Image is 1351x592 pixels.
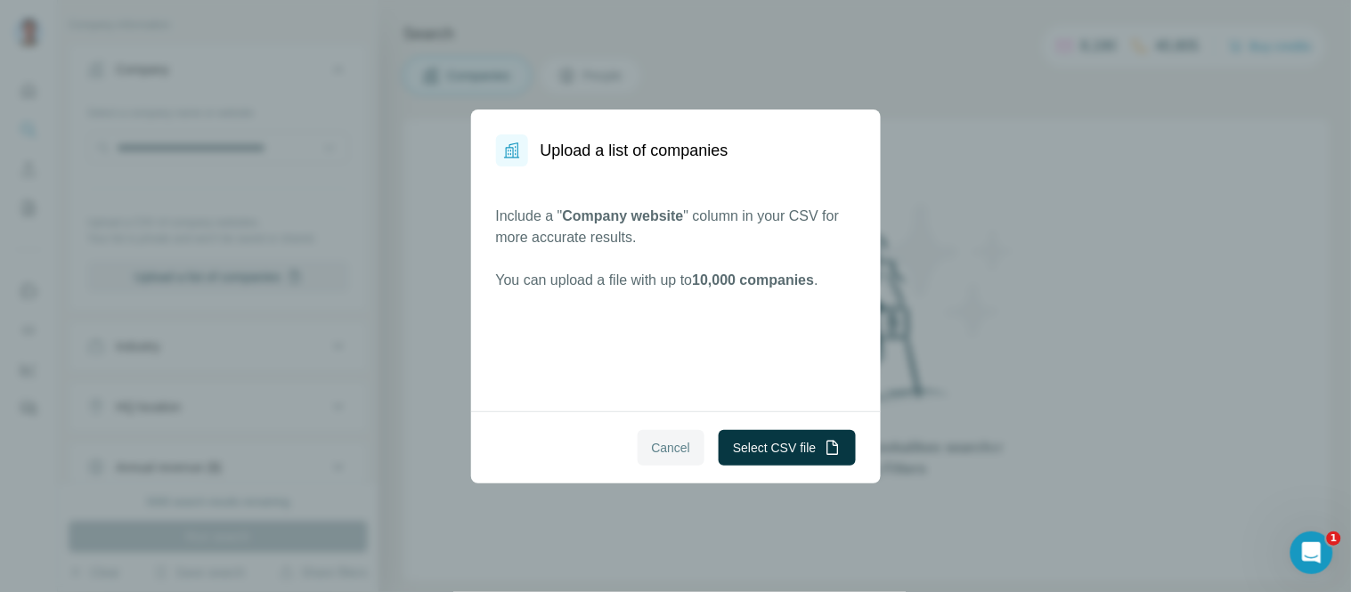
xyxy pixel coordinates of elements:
[563,208,684,223] span: Company website
[719,430,855,466] button: Select CSV file
[638,430,705,466] button: Cancel
[541,138,728,163] h1: Upload a list of companies
[496,270,856,291] p: You can upload a file with up to .
[1327,531,1341,546] span: 1
[496,206,856,248] p: Include a " " column in your CSV for more accurate results.
[1290,531,1333,574] iframe: Intercom live chat
[692,272,814,288] span: 10,000 companies
[652,439,691,457] span: Cancel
